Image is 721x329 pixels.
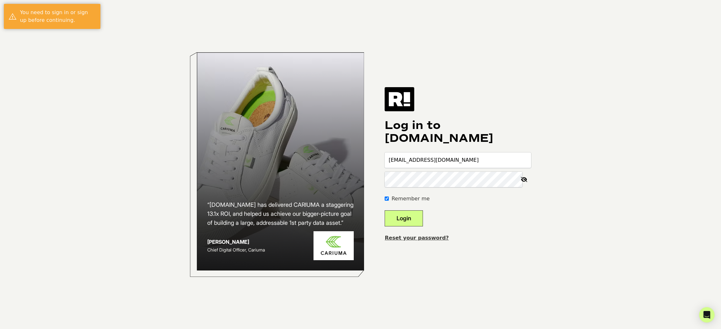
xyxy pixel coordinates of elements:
[207,247,265,252] span: Chief Digital Officer, Cariuma
[699,307,715,323] div: Open Intercom Messenger
[385,87,414,111] img: Retention.com
[385,235,449,241] a: Reset your password?
[385,152,531,168] input: Email
[207,200,354,227] h2: “[DOMAIN_NAME] has delivered CARIUMA a staggering 13.1x ROI, and helped us achieve our bigger-pic...
[20,9,96,24] div: You need to sign in or sign up before continuing.
[391,195,429,203] label: Remember me
[385,210,423,226] button: Login
[314,231,354,260] img: Cariuma
[385,119,531,145] h1: Log in to [DOMAIN_NAME]
[207,239,249,245] strong: [PERSON_NAME]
